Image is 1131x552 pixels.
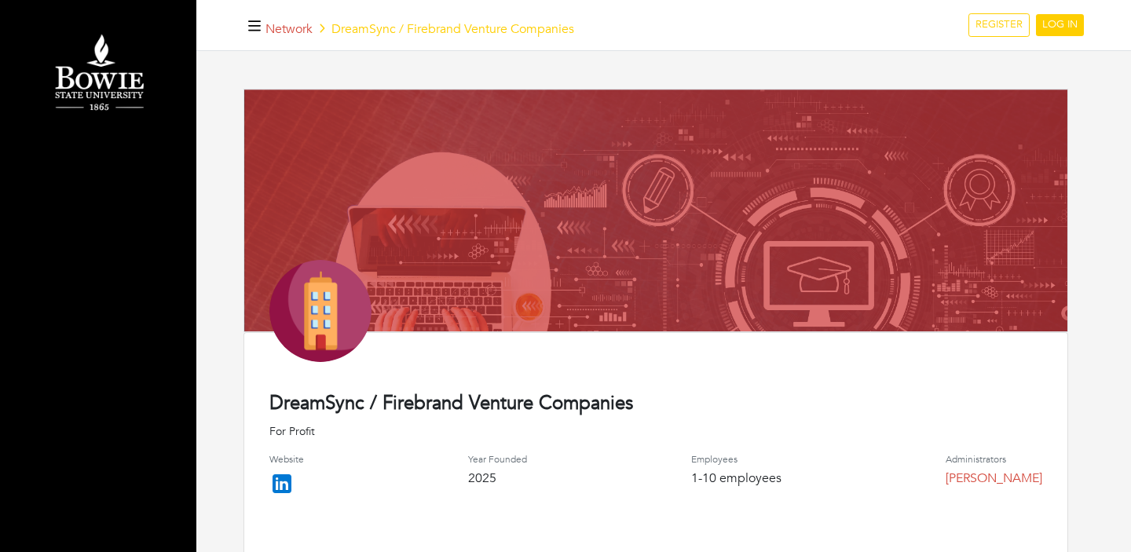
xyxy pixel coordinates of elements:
h4: DreamSync / Firebrand Venture Companies [269,393,1042,415]
a: [PERSON_NAME] [946,470,1042,487]
img: default_banner_1-bae6fe9bec2f5f97d3903b99a548e9899495bd7293e081a23d26d15717bf5d3a.png [244,90,1067,486]
p: For Profit [269,423,1042,440]
img: Company-Icon-7f8a26afd1715722aa5ae9dc11300c11ceeb4d32eda0db0d61c21d11b95ecac6.png [269,260,372,362]
h4: Year Founded [468,454,527,465]
h4: Website [269,454,304,465]
a: REGISTER [968,13,1030,37]
h4: Employees [691,454,781,465]
h4: 2025 [468,471,527,486]
a: Network [265,20,313,38]
img: Bowie%20State%20University%20Logo.png [16,27,181,120]
img: linkedin_icon-84db3ca265f4ac0988026744a78baded5d6ee8239146f80404fb69c9eee6e8e7.png [269,471,295,496]
a: LOG IN [1036,14,1084,36]
h4: 1-10 employees [691,471,781,486]
h4: Administrators [946,454,1042,465]
h5: DreamSync / Firebrand Venture Companies [265,22,574,37]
